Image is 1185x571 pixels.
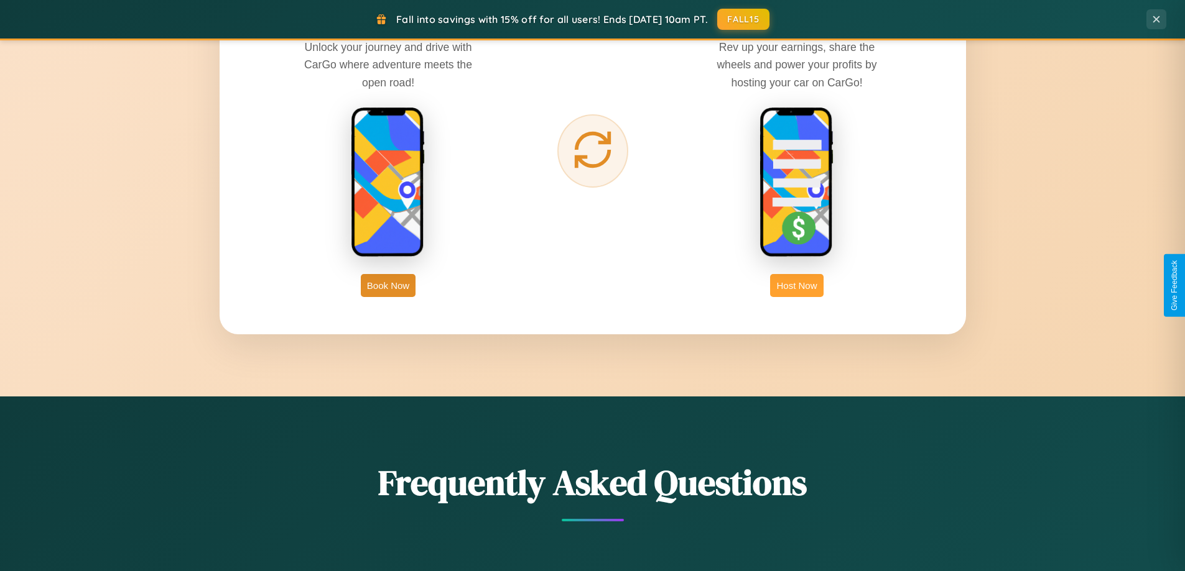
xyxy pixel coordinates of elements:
img: rent phone [351,107,425,258]
img: host phone [760,107,834,258]
p: Rev up your earnings, share the wheels and power your profits by hosting your car on CarGo! [704,39,890,91]
h2: Frequently Asked Questions [220,459,966,506]
p: Unlock your journey and drive with CarGo where adventure meets the open road! [295,39,481,91]
button: FALL15 [717,9,769,30]
button: Host Now [770,274,823,297]
button: Book Now [361,274,416,297]
div: Give Feedback [1170,260,1179,311]
span: Fall into savings with 15% off for all users! Ends [DATE] 10am PT. [396,13,708,25]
